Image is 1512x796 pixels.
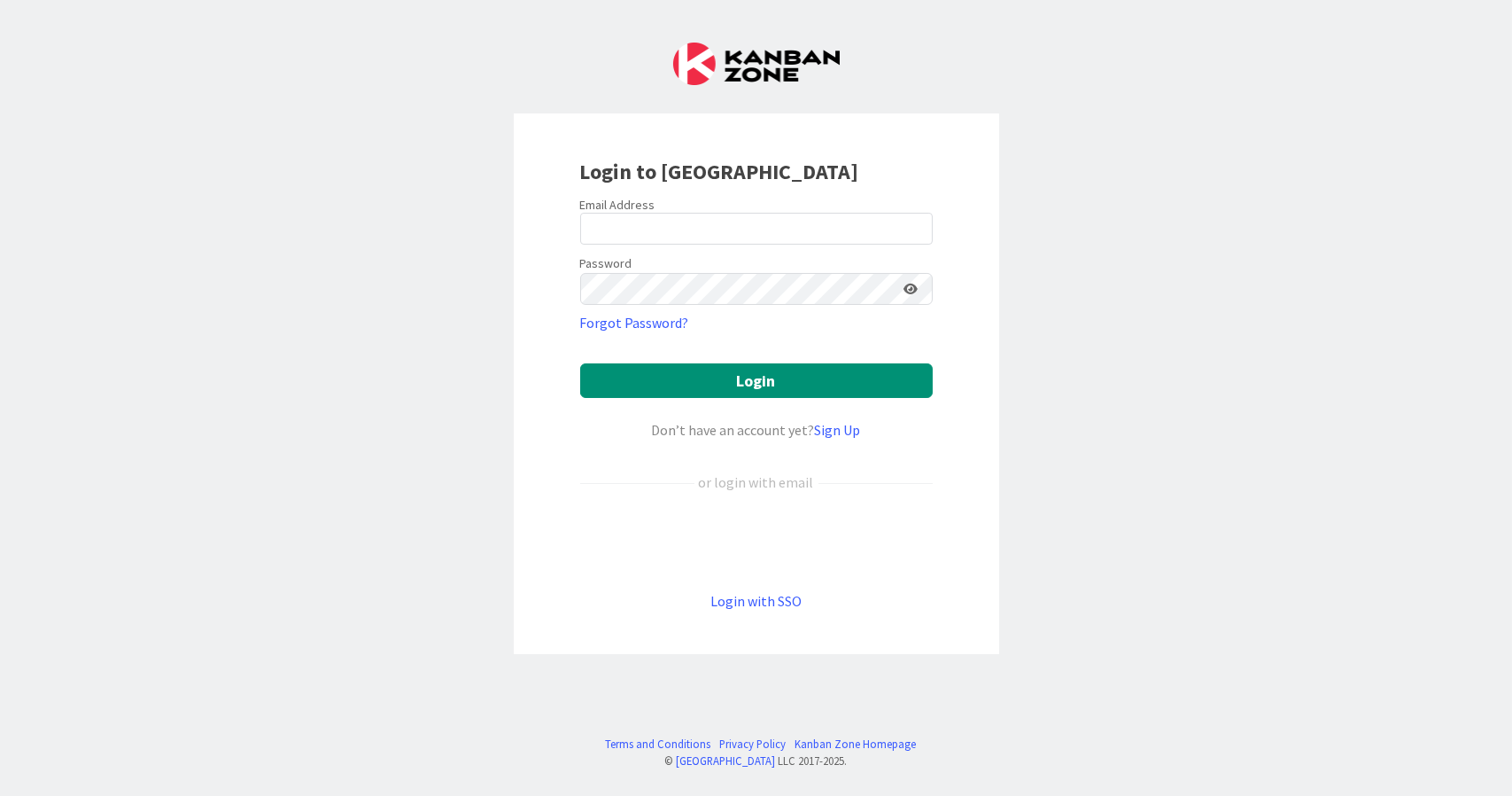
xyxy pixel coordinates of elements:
a: Login with SSO [710,592,802,610]
b: Login to [GEOGRAPHIC_DATA] [580,158,859,185]
div: Don’t have an account yet? [580,419,933,441]
div: or login with email [694,472,818,493]
a: Privacy Policy [719,736,786,753]
button: Login [580,363,933,398]
iframe: Sign in with Google Button [571,522,942,561]
img: Kanban Zone [673,43,840,85]
a: Sign Up [815,421,861,439]
div: © LLC 2017- 2025 . [596,753,916,769]
a: Forgot Password? [580,312,689,333]
label: Password [580,254,632,273]
a: [GEOGRAPHIC_DATA] [677,753,776,768]
a: Kanban Zone Homepage [795,736,916,753]
label: Email Address [580,197,655,213]
a: Terms and Conditions [605,736,710,753]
